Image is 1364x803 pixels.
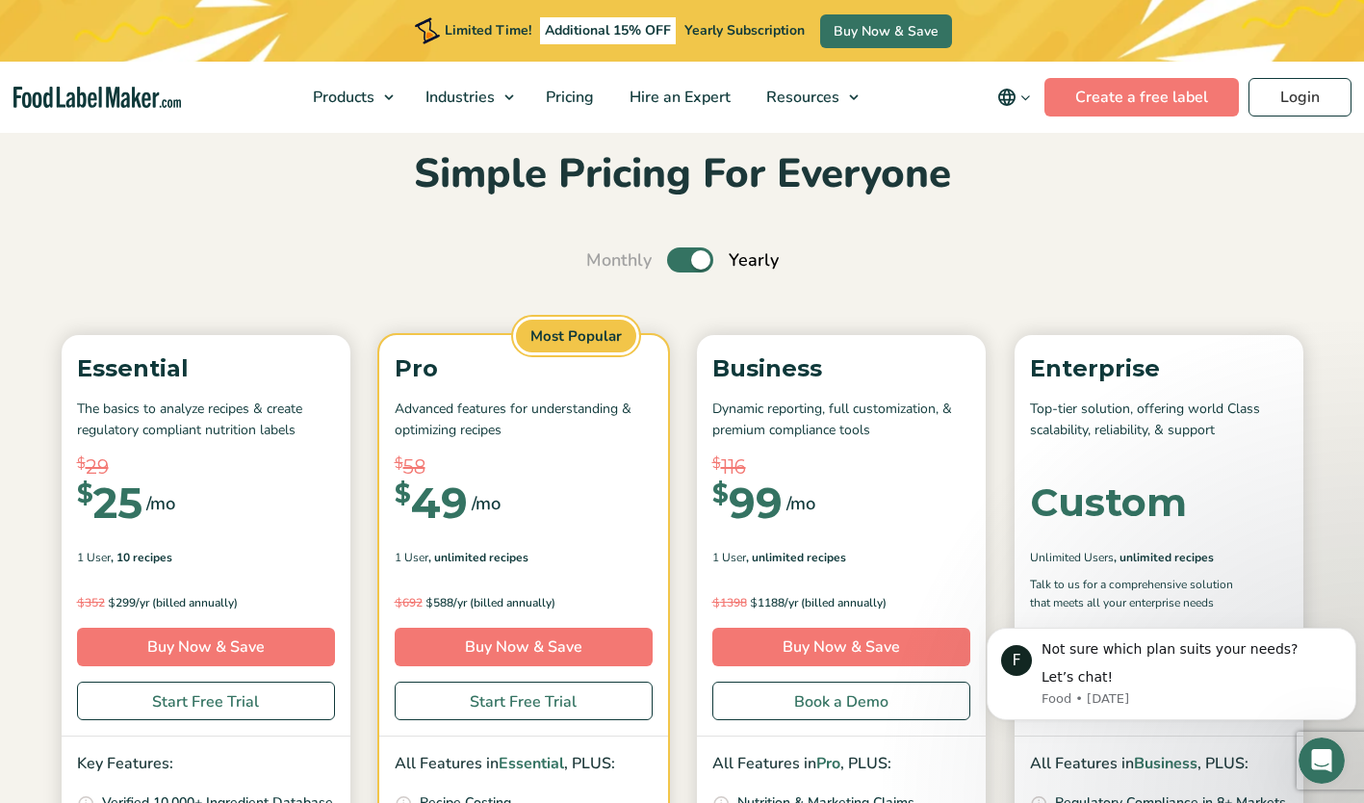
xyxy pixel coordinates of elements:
[1044,78,1239,117] a: Create a free label
[712,481,783,524] div: 99
[820,14,952,48] a: Buy Now & Save
[108,595,116,609] span: $
[1134,753,1197,774] span: Business
[712,628,970,666] a: Buy Now & Save
[513,317,639,356] span: Most Popular
[712,399,970,442] p: Dynamic reporting, full customization, & premium compliance tools
[540,17,676,44] span: Additional 15% OFF
[667,247,713,272] label: Toggle
[395,752,653,777] p: All Features in , PLUS:
[528,62,607,133] a: Pricing
[77,595,105,610] del: 352
[395,595,402,609] span: $
[146,490,175,517] span: /mo
[77,682,335,720] a: Start Free Trial
[1248,78,1351,117] a: Login
[428,549,528,566] span: , Unlimited Recipes
[816,753,840,774] span: Pro
[1030,752,1288,777] p: All Features in , PLUS:
[86,453,109,481] span: 29
[395,481,411,506] span: $
[111,549,172,566] span: , 10 Recipes
[395,595,423,610] del: 692
[77,453,86,475] span: $
[77,549,111,566] span: 1 User
[395,481,468,524] div: 49
[1030,549,1114,566] span: Unlimited Users
[721,453,746,481] span: 116
[420,87,497,108] span: Industries
[77,593,335,612] p: 299/yr (billed annually)
[540,87,596,108] span: Pricing
[296,62,403,133] a: Products
[612,62,744,133] a: Hire an Expert
[746,549,846,566] span: , Unlimited Recipes
[1030,483,1187,522] div: Custom
[77,481,142,524] div: 25
[1114,549,1214,566] span: , Unlimited Recipes
[750,595,758,609] span: $
[77,350,335,387] p: Essential
[760,87,841,108] span: Resources
[1299,738,1345,784] iframe: Intercom live chat
[403,453,425,481] span: 58
[395,628,653,666] a: Buy Now & Save
[408,62,524,133] a: Industries
[979,599,1364,751] iframe: Intercom notifications message
[499,753,564,774] span: Essential
[472,490,501,517] span: /mo
[712,595,720,609] span: $
[624,87,733,108] span: Hire an Expert
[77,752,335,777] p: Key Features:
[395,593,653,612] p: 588/yr (billed annually)
[77,481,93,506] span: $
[712,595,747,610] del: 1398
[729,247,779,273] span: Yearly
[749,62,868,133] a: Resources
[712,453,721,475] span: $
[52,148,1313,201] h2: Simple Pricing For Everyone
[445,21,531,39] span: Limited Time!
[586,247,652,273] span: Monthly
[395,399,653,442] p: Advanced features for understanding & optimizing recipes
[712,549,746,566] span: 1 User
[712,593,970,612] p: 1188/yr (billed annually)
[395,453,403,475] span: $
[307,87,376,108] span: Products
[395,682,653,720] a: Start Free Trial
[684,21,805,39] span: Yearly Subscription
[712,350,970,387] p: Business
[786,490,815,517] span: /mo
[395,350,653,387] p: Pro
[77,595,85,609] span: $
[395,549,428,566] span: 1 User
[1030,350,1288,387] p: Enterprise
[712,752,970,777] p: All Features in , PLUS:
[77,399,335,442] p: The basics to analyze recipes & create regulatory compliant nutrition labels
[712,481,729,506] span: $
[1030,399,1288,442] p: Top-tier solution, offering world Class scalability, reliability, & support
[425,595,433,609] span: $
[77,628,335,666] a: Buy Now & Save
[712,682,970,720] a: Book a Demo
[1030,576,1251,612] p: Talk to us for a comprehensive solution that meets all your enterprise needs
